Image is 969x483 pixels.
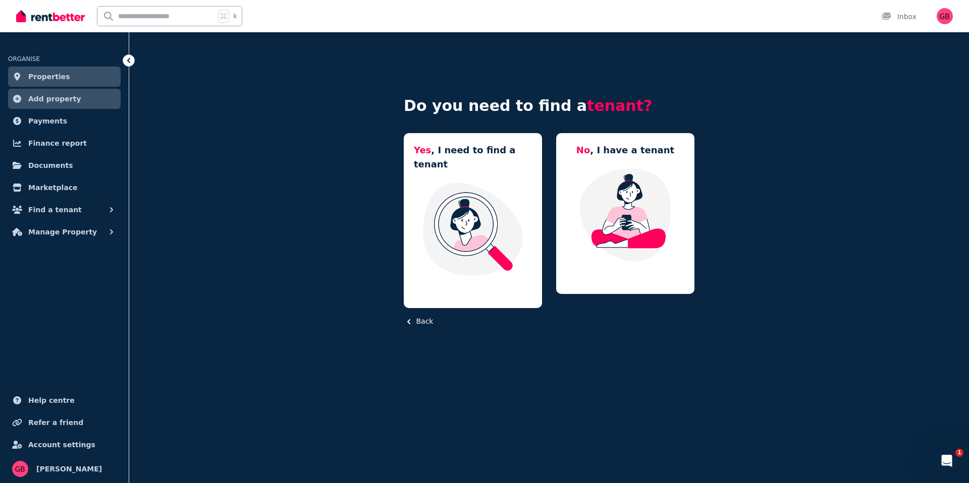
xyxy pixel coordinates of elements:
a: Marketplace [8,177,121,198]
img: Manage my property [566,167,684,262]
div: Inbox [881,12,917,22]
a: Refer a friend [8,412,121,433]
span: Documents [28,159,73,171]
span: Yes [414,145,431,155]
a: Add property [8,89,121,109]
a: Help centre [8,390,121,410]
span: Properties [28,71,70,83]
h5: , I have a tenant [576,143,674,157]
span: Account settings [28,439,95,451]
h5: , I need to find a tenant [414,143,532,171]
a: Account settings [8,435,121,455]
span: Find a tenant [28,204,82,216]
span: Add property [28,93,81,105]
span: tenant? [587,97,652,114]
h4: Do you need to find a [404,97,694,115]
span: No [576,145,590,155]
iframe: Intercom live chat [935,449,959,473]
img: I need a tenant [414,182,532,276]
span: Marketplace [28,182,77,194]
span: k [233,12,237,20]
button: Manage Property [8,222,121,242]
span: 1 [955,449,963,457]
span: Finance report [28,137,87,149]
button: Back [404,316,433,327]
span: ORGANISE [8,55,40,63]
img: RentBetter [16,9,85,24]
a: Payments [8,111,121,131]
span: Manage Property [28,226,97,238]
a: Properties [8,67,121,87]
span: Help centre [28,394,75,406]
a: Finance report [8,133,121,153]
button: Find a tenant [8,200,121,220]
a: Documents [8,155,121,175]
img: Georga Brown [12,461,28,477]
span: [PERSON_NAME] [36,463,102,475]
span: Refer a friend [28,416,83,429]
img: Georga Brown [937,8,953,24]
span: Payments [28,115,67,127]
